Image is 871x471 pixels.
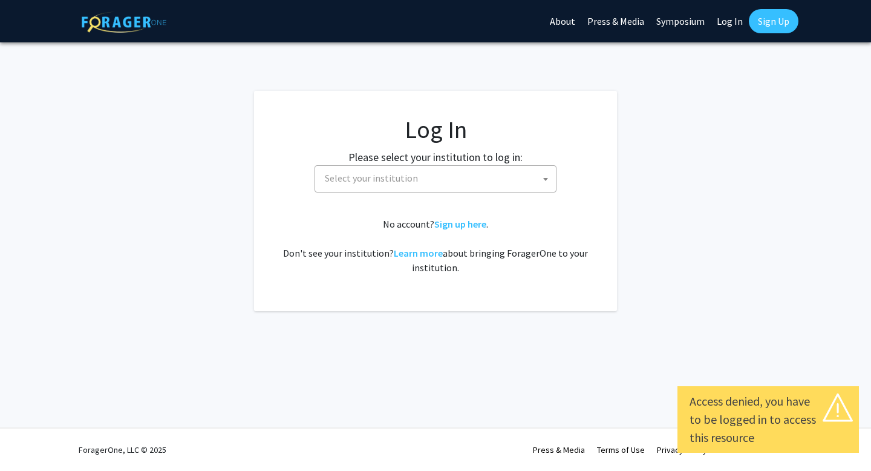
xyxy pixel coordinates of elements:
[278,115,593,144] h1: Log In
[657,444,707,455] a: Privacy Policy
[278,217,593,275] div: No account? . Don't see your institution? about bringing ForagerOne to your institution.
[315,165,556,193] span: Select your institution
[434,218,486,230] a: Sign up here
[690,392,847,447] div: Access denied, you have to be logged in to access this resource
[325,172,418,184] span: Select your institution
[749,9,798,33] a: Sign Up
[394,247,443,259] a: Learn more about bringing ForagerOne to your institution
[348,149,523,165] label: Please select your institution to log in:
[597,444,645,455] a: Terms of Use
[320,166,556,191] span: Select your institution
[533,444,585,455] a: Press & Media
[82,12,166,33] img: ForagerOne Logo
[79,429,166,471] div: ForagerOne, LLC © 2025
